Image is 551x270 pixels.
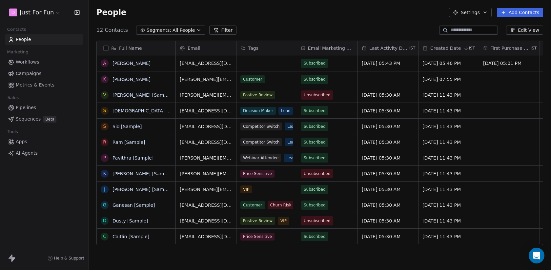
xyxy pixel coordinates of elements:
[240,185,252,193] span: VIP
[16,82,54,88] span: Metrics & Events
[112,155,153,161] a: Pavithra [Sample]
[297,41,357,55] div: Email Marketing Consent
[104,186,105,193] div: J
[422,123,475,130] span: [DATE] 11:43 PM
[112,61,151,66] a: [PERSON_NAME]
[5,34,83,45] a: People
[422,139,475,145] span: [DATE] 11:43 PM
[180,107,232,114] span: [EMAIL_ADDRESS][DOMAIN_NAME]
[248,45,258,51] span: Tags
[180,139,232,145] span: [EMAIL_ADDRESS][DOMAIN_NAME]
[236,41,297,55] div: Tags
[362,155,414,161] span: [DATE] 05:30 AM
[103,233,106,240] div: C
[490,45,529,51] span: First Purchase Date
[304,186,326,193] span: Subscribed
[96,26,128,34] span: 12 Contacts
[43,116,56,123] span: Beta
[5,102,83,113] a: Pipelines
[97,55,176,263] div: grid
[422,202,475,208] span: [DATE] 11:43 PM
[497,8,543,17] button: Add Contacts
[304,202,326,208] span: Subscribed
[409,46,416,51] span: IST
[304,92,331,98] span: Unsubscribed
[112,187,173,192] a: [PERSON_NAME] [Sample]
[449,8,491,17] button: Settings
[5,57,83,67] a: Workflows
[285,138,299,146] span: Lead
[362,107,414,114] span: [DATE] 05:30 AM
[180,92,232,98] span: [PERSON_NAME][EMAIL_ADDRESS][DOMAIN_NAME]
[112,108,187,113] a: [DEMOGRAPHIC_DATA] [Sample]
[103,91,106,98] div: V
[422,107,475,114] span: [DATE] 11:43 PM
[188,45,200,51] span: Email
[16,36,31,43] span: People
[103,154,106,161] div: P
[369,45,408,51] span: Last Activity Date
[103,217,107,224] div: D
[469,46,475,51] span: IST
[362,60,414,67] span: [DATE] 05:43 PM
[112,140,145,145] a: Ram [Sample]
[4,47,31,57] span: Marketing
[180,123,232,130] span: [EMAIL_ADDRESS][DOMAIN_NAME]
[304,123,326,130] span: Subscribed
[304,233,326,240] span: Subscribed
[304,155,326,161] span: Subscribed
[284,154,298,162] span: Lead
[54,256,84,261] span: Help & Support
[5,148,83,159] a: AI Agents
[96,8,126,17] span: People
[180,60,232,67] span: [EMAIL_ADDRESS][DOMAIN_NAME]
[16,104,36,111] span: Pipelines
[422,170,475,177] span: [DATE] 11:43 PM
[5,93,22,103] span: Sales
[304,107,326,114] span: Subscribed
[483,60,536,67] span: [DATE] 05:01 PM
[240,91,275,99] span: Postive Review
[362,123,414,130] span: [DATE] 05:30 AM
[103,170,106,177] div: K
[422,60,475,67] span: [DATE] 05:40 PM
[4,25,29,34] span: Contacts
[240,154,281,162] span: Webinar Attendee
[304,170,331,177] span: Unsubscribed
[5,114,83,125] a: SequencesBeta
[304,218,331,224] span: Unsubscribed
[112,171,173,176] a: [PERSON_NAME] [Sample]
[48,256,84,261] a: Help & Support
[479,41,540,55] div: First Purchase DateIST
[112,124,142,129] a: Sid [Sample]
[5,127,21,137] span: Tools
[16,59,39,66] span: Workflows
[173,27,195,34] span: All People
[418,41,479,55] div: Created DateIST
[240,75,265,83] span: Customer
[112,202,155,208] a: Ganesan [Sample]
[422,186,475,193] span: [DATE] 11:43 PM
[103,60,106,67] div: A
[5,80,83,90] a: Metrics & Events
[240,201,265,209] span: Customer
[278,217,289,225] span: VIP
[180,186,232,193] span: [PERSON_NAME][EMAIL_ADDRESS][DOMAIN_NAME]
[180,155,232,161] span: [PERSON_NAME][EMAIL_ADDRESS][DOMAIN_NAME]
[180,218,232,224] span: [EMAIL_ADDRESS][DOMAIN_NAME]
[304,139,326,145] span: Subscribed
[20,8,54,17] span: Just For Fun
[112,77,151,82] a: [PERSON_NAME]
[422,233,475,240] span: [DATE] 11:43 PM
[103,76,106,83] div: K
[5,136,83,147] a: Apps
[362,170,414,177] span: [DATE] 05:30 AM
[112,92,173,98] a: [PERSON_NAME] [Sample]
[308,45,354,51] span: Email Marketing Consent
[103,139,106,145] div: R
[180,76,232,83] span: [PERSON_NAME][EMAIL_ADDRESS][DOMAIN_NAME]
[240,217,275,225] span: Postive Review
[180,202,232,208] span: [EMAIL_ADDRESS][DOMAIN_NAME]
[240,233,275,241] span: Price Sensitive
[268,201,294,209] span: Churn Risk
